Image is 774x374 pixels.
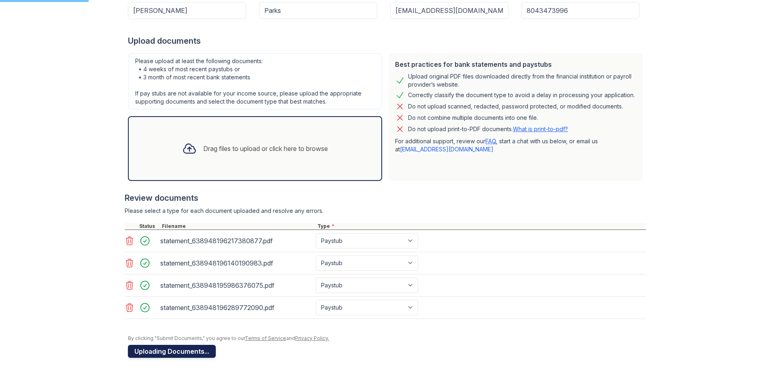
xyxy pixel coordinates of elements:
div: statement_638948195986376075.pdf [160,279,313,292]
a: What is print-to-pdf? [513,125,568,132]
div: Best practices for bank statements and paystubs [395,59,636,69]
div: Upload original PDF files downloaded directly from the financial institution or payroll provider’... [408,72,636,89]
div: Review documents [125,192,646,204]
div: Status [138,223,160,229]
div: Do not upload scanned, redacted, password protected, or modified documents. [408,102,623,111]
a: Terms of Service [245,335,286,341]
div: Type [316,223,646,229]
p: Do not upload print-to-PDF documents. [408,125,568,133]
div: Please upload at least the following documents: • 4 weeks of most recent paystubs or • 3 month of... [128,53,382,110]
div: By clicking "Submit Documents," you agree to our and [128,335,646,342]
div: Please select a type for each document uploaded and resolve any errors. [125,207,646,215]
div: Correctly classify the document type to avoid a delay in processing your application. [408,90,635,100]
p: For additional support, review our , start a chat with us below, or email us at [395,137,636,153]
div: Do not combine multiple documents into one file. [408,113,538,123]
a: FAQ [485,138,496,144]
div: Drag files to upload or click here to browse [203,144,328,153]
div: statement_638948196140190983.pdf [160,257,313,270]
button: Uploading Documents... [128,345,216,358]
div: statement_638948196289772090.pdf [160,301,313,314]
div: Filename [160,223,316,229]
div: statement_638948196217380877.pdf [160,234,313,247]
a: [EMAIL_ADDRESS][DOMAIN_NAME] [400,146,493,153]
a: Privacy Policy. [295,335,329,341]
div: Upload documents [128,35,646,47]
